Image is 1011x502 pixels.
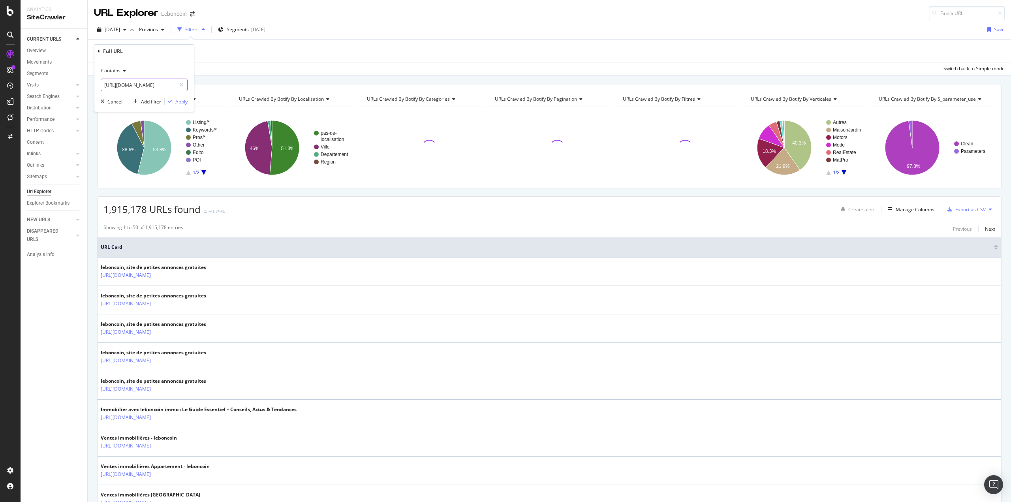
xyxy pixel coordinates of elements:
h4: URLs Crawled By Botify By filtres [621,93,732,105]
div: +0.79% [209,208,225,215]
span: Previous [136,26,158,33]
text: MaisonJardin [833,127,861,133]
a: [URL][DOMAIN_NAME] [101,357,151,365]
div: Explorer Bookmarks [27,199,70,207]
button: Segments[DATE] [215,23,269,36]
a: Content [27,138,82,147]
div: Analytics [27,6,81,13]
div: Manage Columns [896,206,934,213]
a: Search Engines [27,92,74,101]
span: vs [130,26,136,33]
a: HTTP Codes [27,127,74,135]
div: Analysis Info [27,250,54,259]
a: Distribution [27,104,74,112]
a: Outlinks [27,161,74,169]
text: 1/2 [193,170,199,175]
text: Mode [833,142,845,148]
div: leboncoin, site de petites annonces gratuites [101,349,206,356]
text: Parameters [961,149,985,154]
button: Export as CSV [944,203,986,216]
div: HTTP Codes [27,127,54,135]
a: Analysis Info [27,250,82,259]
h4: URLs Crawled By Botify By s_parameter_use [877,93,988,105]
div: Distribution [27,104,52,112]
span: 2025 Sep. 9th [105,26,120,33]
text: Other [193,142,205,148]
text: Pros/* [193,135,206,140]
div: Leboncoin [161,10,187,18]
button: Add filter [130,98,161,105]
div: Filters [185,26,199,33]
svg: A chart. [231,113,355,182]
span: URLs Crawled By Botify By localisation [239,96,324,102]
a: [URL][DOMAIN_NAME] [101,385,151,393]
div: Export as CSV [955,206,986,213]
div: Immobilier avec leboncoin immo : Le Guide Essentiel – Conseils, Actus & Tendances [101,406,297,413]
div: Previous [953,226,972,232]
text: localisation [321,137,344,142]
a: Inlinks [27,150,74,158]
a: [URL][DOMAIN_NAME] [101,414,151,421]
a: [URL][DOMAIN_NAME] [101,271,151,279]
h4: URLs Crawled By Botify By categories [365,93,476,105]
svg: A chart. [103,113,227,182]
div: Cancel [107,98,122,105]
div: Create alert [848,206,875,213]
div: Apply [175,98,188,105]
div: arrow-right-arrow-left [190,11,195,17]
a: CURRENT URLS [27,35,74,43]
text: Autres [833,120,847,125]
div: Save [994,26,1005,33]
svg: A chart. [743,113,867,182]
div: Ventes immobilières [GEOGRAPHIC_DATA] [101,491,200,498]
text: Keywords/* [193,127,217,133]
text: 21.9% [776,164,789,169]
span: URL Card [101,244,992,251]
img: Equal [204,211,207,213]
div: Switch back to Simple mode [943,65,1005,72]
div: Outlinks [27,161,44,169]
text: 46% [250,146,259,151]
button: Filters [174,23,208,36]
text: Departement [321,152,348,157]
span: URLs Crawled By Botify By pagination [495,96,577,102]
text: 51.3% [281,146,294,151]
button: Apply [165,98,188,105]
div: leboncoin, site de petites annonces gratuites [101,321,206,328]
button: Create alert [838,203,875,216]
div: Segments [27,70,48,78]
text: 97.8% [907,164,920,169]
div: Ventes immobilières - leboncoin [101,434,185,442]
a: [URL][DOMAIN_NAME] [101,300,151,308]
svg: A chart. [871,113,995,182]
button: Previous [136,23,167,36]
span: Segments [227,26,249,33]
a: NEW URLS [27,216,74,224]
div: Sitemaps [27,173,47,181]
div: CURRENT URLS [27,35,61,43]
text: 18.3% [763,149,776,154]
div: Content [27,138,44,147]
span: 1,915,178 URLs found [103,203,201,216]
a: [URL][DOMAIN_NAME] [101,470,151,478]
div: Url Explorer [27,188,51,196]
text: 40.3% [792,140,806,146]
h4: URLs Crawled By Botify By pagination [493,93,604,105]
button: [DATE] [94,23,130,36]
div: Movements [27,58,52,66]
div: Ventes immobilières Appartement - leboncoin [101,463,210,470]
text: RealEstate [833,150,856,155]
div: Visits [27,81,39,89]
text: Region [321,159,336,165]
text: 53.8% [153,147,166,152]
div: Full URL [103,48,123,55]
h4: URLs Crawled By Botify By verticales [749,93,860,105]
div: NEW URLS [27,216,50,224]
div: leboncoin, site de petites annonces gratuites [101,292,206,299]
span: Contains [101,67,120,74]
div: Inlinks [27,150,41,158]
div: leboncoin, site de petites annonces gratuites [101,378,206,385]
